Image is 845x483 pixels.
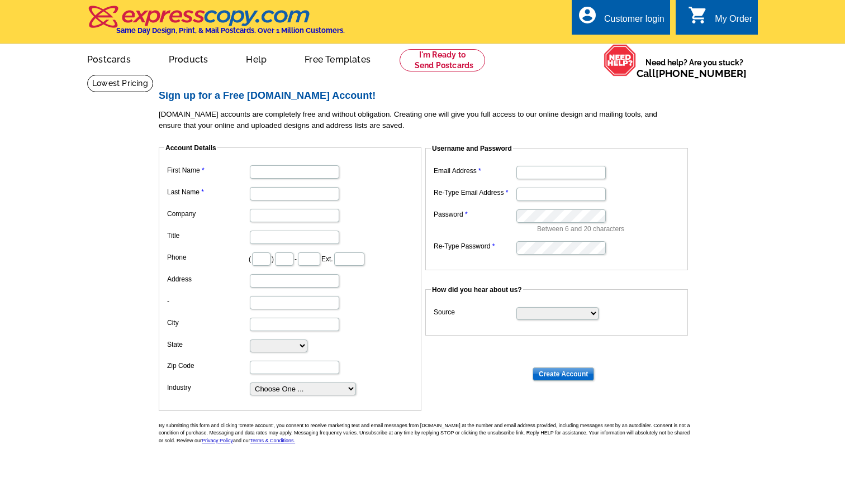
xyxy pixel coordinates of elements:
a: Privacy Policy [202,438,233,443]
i: shopping_cart [688,5,708,25]
legend: How did you hear about us? [431,285,523,295]
img: help [604,44,637,76]
label: Address [167,274,249,284]
legend: Username and Password [431,144,513,154]
label: Email Address [434,166,515,176]
label: First Name [167,165,249,175]
span: Need help? Are you stuck? [637,57,752,79]
label: Re-Type Password [434,241,515,251]
input: Create Account [533,367,594,381]
a: Same Day Design, Print, & Mail Postcards. Over 1 Million Customers. [87,13,345,35]
label: Source [434,307,515,317]
label: - [167,296,249,306]
legend: Account Details [164,143,217,153]
a: Terms & Conditions. [250,438,296,443]
label: Last Name [167,187,249,197]
label: State [167,339,249,350]
a: shopping_cart My Order [688,12,752,26]
span: Call [637,68,747,79]
a: Postcards [69,45,149,71]
div: Customer login [604,14,664,30]
label: Password [434,209,515,219]
p: Between 6 and 20 characters [537,224,682,234]
a: [PHONE_NUMBER] [656,68,747,79]
i: account_circle [577,5,597,25]
a: Products [151,45,226,71]
label: Company [167,209,249,219]
p: By submitting this form and clicking 'create account', you consent to receive marketing text and ... [159,422,695,445]
h2: Sign up for a Free [DOMAIN_NAME] Account! [159,90,695,102]
dd: ( ) - Ext. [164,250,416,267]
div: My Order [715,14,752,30]
label: City [167,318,249,328]
label: Phone [167,252,249,262]
label: Title [167,231,249,241]
p: [DOMAIN_NAME] accounts are completely free and without obligation. Creating one will give you ful... [159,109,695,131]
label: Zip Code [167,361,249,371]
a: Free Templates [287,45,388,71]
a: account_circle Customer login [577,12,664,26]
label: Re-Type Email Address [434,188,515,198]
h4: Same Day Design, Print, & Mail Postcards. Over 1 Million Customers. [116,26,345,35]
label: Industry [167,382,249,393]
a: Help [228,45,284,71]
